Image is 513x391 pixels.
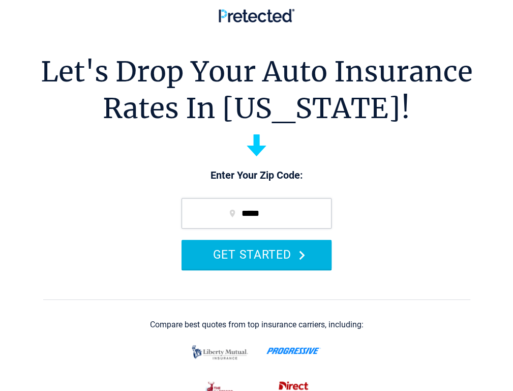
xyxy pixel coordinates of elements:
[182,240,331,269] button: GET STARTED
[41,53,473,127] h1: Let's Drop Your Auto Insurance Rates In [US_STATE]!
[182,198,331,229] input: zip code
[266,347,321,354] img: progressive
[171,169,342,183] p: Enter Your Zip Code:
[189,340,251,365] img: liberty
[150,320,364,329] div: Compare best quotes from top insurance carriers, including:
[219,9,294,22] img: Pretected Logo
